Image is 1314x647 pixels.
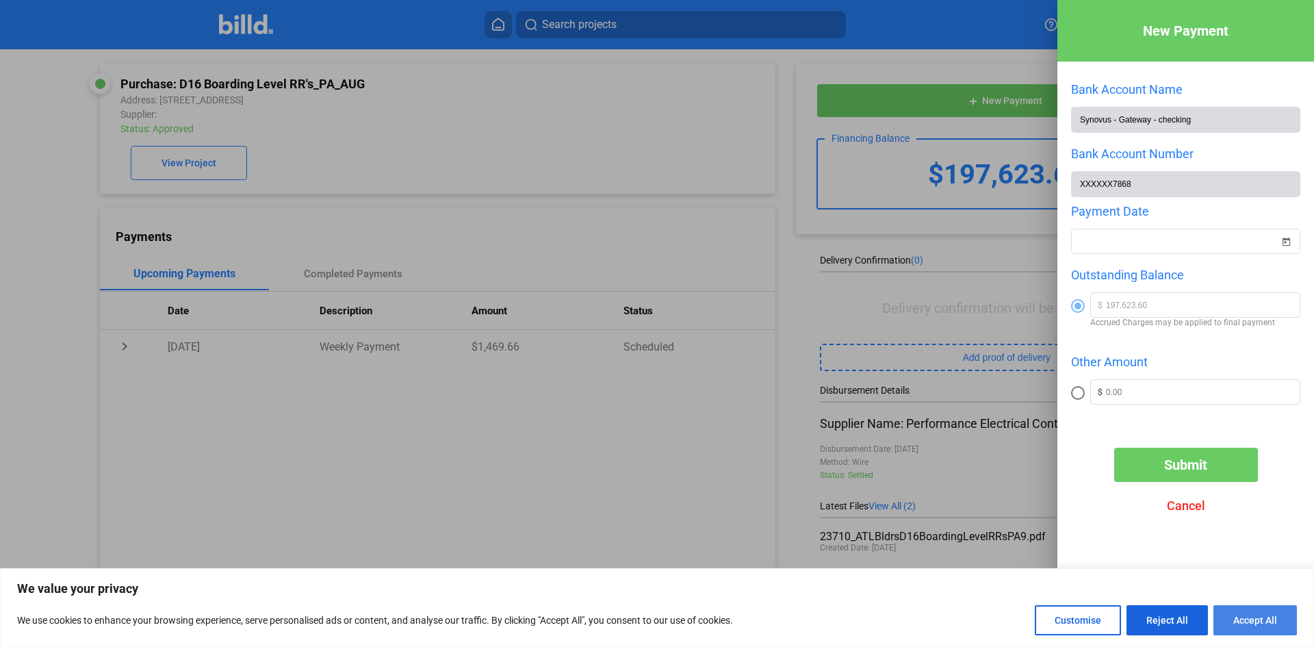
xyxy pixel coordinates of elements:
p: We use cookies to enhance your browsing experience, serve personalised ads or content, and analys... [17,612,733,629]
button: Submit [1114,448,1258,482]
button: Accept All [1213,605,1297,635]
span: $ [1091,293,1106,317]
span: Accrued Charges may be applied to final payment [1090,318,1300,327]
input: 0.00 [1106,380,1300,401]
div: Payment Date [1071,204,1300,218]
div: Outstanding Balance [1071,268,1300,282]
button: Cancel [1114,489,1258,523]
p: We value your privacy [17,581,1297,597]
div: Other Amount [1071,355,1300,369]
div: Bank Account Name [1071,82,1300,97]
button: Reject All [1126,605,1208,635]
span: Submit [1164,457,1207,473]
span: Cancel [1167,498,1205,513]
button: Customise [1035,605,1121,635]
span: $ [1091,380,1106,404]
input: 0.00 [1106,293,1300,314]
div: Bank Account Number [1071,147,1300,161]
button: Open calendar [1279,227,1293,240]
